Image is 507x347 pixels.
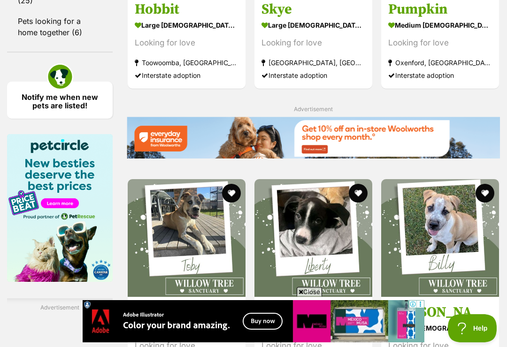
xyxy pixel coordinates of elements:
[297,287,322,296] span: Close
[135,0,238,18] h3: Hobbit
[388,0,492,18] h3: Pumpkin
[135,69,238,82] div: Interstate adoption
[388,303,492,321] h3: [PERSON_NAME]
[7,11,113,42] a: Pets looking for a home together (6)
[254,179,372,297] img: Liberty - Irish Wolfhound Dog
[135,56,238,69] strong: Toowoomba, [GEOGRAPHIC_DATA]
[448,314,498,342] iframe: Help Scout Beacon - Open
[1,1,8,8] img: consumer-privacy-logo.png
[388,37,492,49] div: Looking for love
[381,179,499,297] img: Billy - Mastiff Dog
[127,117,500,160] a: Everyday Insurance promotional banner
[388,56,492,69] strong: Oxenford, [GEOGRAPHIC_DATA]
[128,179,246,297] img: Toby - Australian Cattle Dog
[7,134,113,282] img: Pet Circle promo banner
[261,69,365,82] div: Interstate adoption
[7,82,113,119] a: Notify me when new pets are listed!
[261,56,365,69] strong: [GEOGRAPHIC_DATA], [GEOGRAPHIC_DATA]
[476,184,494,203] button: favourite
[127,117,500,158] img: Everyday Insurance promotional banner
[349,184,368,203] button: favourite
[135,18,238,32] strong: large [DEMOGRAPHIC_DATA] Dog
[83,300,424,342] iframe: Advertisement
[388,18,492,32] strong: medium [DEMOGRAPHIC_DATA] Dog
[222,184,241,203] button: favourite
[388,69,492,82] div: Interstate adoption
[135,37,238,49] div: Looking for love
[261,37,365,49] div: Looking for love
[294,106,333,113] span: Advertisement
[261,0,365,18] h3: Skye
[261,18,365,32] strong: large [DEMOGRAPHIC_DATA] Dog
[388,321,492,335] strong: large [DEMOGRAPHIC_DATA] Dog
